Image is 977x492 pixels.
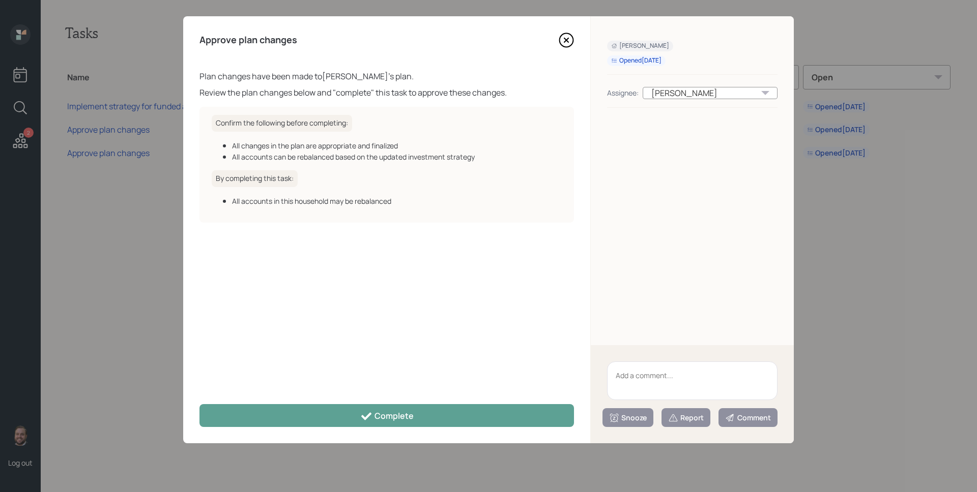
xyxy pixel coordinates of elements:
div: [PERSON_NAME] [643,87,778,99]
div: Review the plan changes below and "complete" this task to approve these changes. [199,86,574,99]
div: Plan changes have been made to [PERSON_NAME] 's plan. [199,70,574,82]
button: Complete [199,404,574,427]
div: Assignee: [607,87,639,98]
div: All accounts can be rebalanced based on the updated investment strategy [232,151,562,162]
div: Opened [DATE] [611,56,662,65]
button: Snooze [602,408,653,427]
div: [PERSON_NAME] [611,42,669,50]
div: Report [668,413,704,423]
div: Complete [360,410,414,422]
div: All accounts in this household may be rebalanced [232,196,562,206]
button: Comment [719,408,778,427]
h4: Approve plan changes [199,35,297,46]
button: Report [662,408,710,427]
div: Snooze [609,413,647,423]
div: All changes in the plan are appropriate and finalized [232,140,562,151]
h6: By completing this task: [212,170,298,187]
h6: Confirm the following before completing: [212,115,352,132]
div: Comment [725,413,771,423]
